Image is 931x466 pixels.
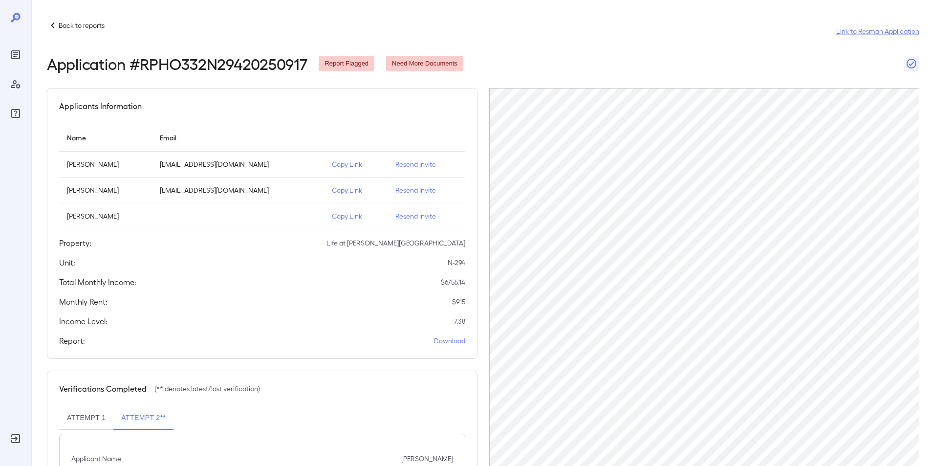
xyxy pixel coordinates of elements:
[59,100,142,112] h5: Applicants Information
[8,47,23,63] div: Reports
[452,297,465,307] p: $ 915
[332,159,380,169] p: Copy Link
[59,124,152,152] th: Name
[836,26,919,36] a: Link to Resman Application
[448,258,465,267] p: N-294
[59,21,105,30] p: Back to reports
[395,185,457,195] p: Resend Invite
[434,336,465,346] a: Download
[113,406,173,430] button: Attempt 2**
[59,406,113,430] button: Attempt 1
[160,185,316,195] p: [EMAIL_ADDRESS][DOMAIN_NAME]
[59,383,147,395] h5: Verifications Completed
[67,211,144,221] p: [PERSON_NAME]
[59,237,91,249] h5: Property:
[319,59,374,68] span: Report Flagged
[59,124,465,229] table: simple table
[395,159,457,169] p: Resend Invite
[401,454,453,464] p: [PERSON_NAME]
[154,384,260,394] p: (** denotes latest/last verification)
[395,211,457,221] p: Resend Invite
[59,257,75,268] h5: Unit:
[59,276,136,288] h5: Total Monthly Income:
[8,106,23,121] div: FAQ
[8,431,23,446] div: Log Out
[59,315,108,327] h5: Income Level:
[67,185,144,195] p: [PERSON_NAME]
[332,211,380,221] p: Copy Link
[160,159,316,169] p: [EMAIL_ADDRESS][DOMAIN_NAME]
[67,159,144,169] p: [PERSON_NAME]
[59,296,108,308] h5: Monthly Rent:
[441,277,465,287] p: $ 6755.14
[332,185,380,195] p: Copy Link
[386,59,463,68] span: Need More Documents
[326,238,465,248] p: Life at [PERSON_NAME][GEOGRAPHIC_DATA]
[8,76,23,92] div: Manage Users
[454,316,465,326] p: 7.38
[71,454,121,464] p: Applicant Name
[59,335,85,347] h5: Report:
[47,55,307,72] h2: Application # RPHO332N29420250917
[904,56,919,71] button: Close Report
[152,124,324,152] th: Email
